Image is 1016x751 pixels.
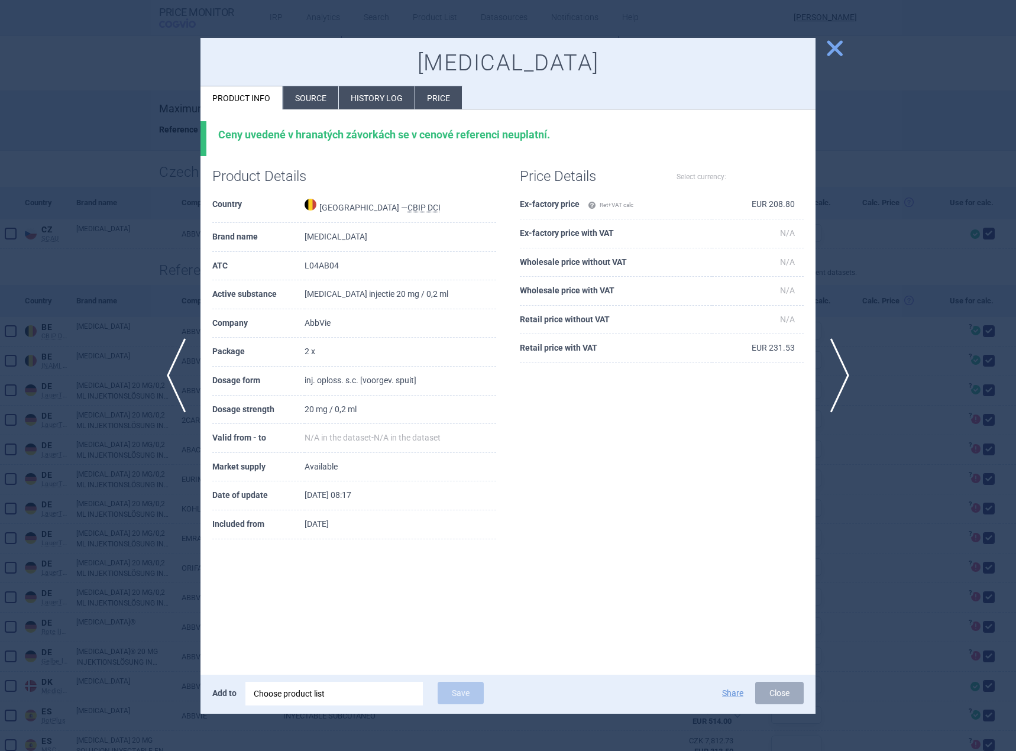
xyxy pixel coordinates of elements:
th: Ex-factory price [520,190,712,219]
h1: Price Details [520,168,662,185]
th: Country [212,190,305,223]
td: [GEOGRAPHIC_DATA] — [305,190,496,223]
span: N/A [780,286,795,295]
abbr: CBIP DCI — Belgian Center for Pharmacotherapeutic Information (CBIP) [407,203,441,212]
td: - [305,424,496,453]
td: 2 x [305,338,496,367]
button: Save [438,682,484,704]
label: Select currency: [677,167,726,187]
td: 20 mg / 0,2 ml [305,396,496,425]
th: Wholesale price with VAT [520,277,712,306]
div: Ceny uvedené v hranatých závorkách se v cenové referenci neuplatní. [218,128,804,141]
td: AbbVie [305,309,496,338]
h1: [MEDICAL_DATA] [212,50,804,77]
span: N/A in the dataset [305,433,371,442]
span: N/A [780,257,795,267]
div: Choose product list [245,682,423,705]
th: Dosage strength [212,396,305,425]
button: Close [755,682,804,704]
th: Active substance [212,280,305,309]
th: Package [212,338,305,367]
li: Price [415,86,462,109]
th: Dosage form [212,367,305,396]
li: Product info [200,86,283,109]
th: Ex-factory price with VAT [520,219,712,248]
th: Company [212,309,305,338]
th: Brand name [212,223,305,252]
td: inj. oploss. s.c. [voorgev. spuit] [305,367,496,396]
span: Ret+VAT calc [588,202,633,208]
td: [DATE] [305,510,496,539]
td: [MEDICAL_DATA] [305,223,496,252]
th: Market supply [212,453,305,482]
th: Included from [212,510,305,539]
div: Choose product list [254,682,415,705]
span: N/A in the dataset [374,433,441,442]
span: N/A [780,315,795,324]
td: [DATE] 08:17 [305,481,496,510]
img: Belgium [305,199,316,211]
th: Retail price without VAT [520,306,712,335]
td: [MEDICAL_DATA] injectie 20 mg / 0,2 ml [305,280,496,309]
td: L04AB04 [305,252,496,281]
td: EUR 208.80 [712,190,804,219]
button: Share [722,689,743,697]
th: Date of update [212,481,305,510]
td: Available [305,453,496,482]
li: History log [339,86,415,109]
th: Wholesale price without VAT [520,248,712,277]
th: ATC [212,252,305,281]
p: Add to [212,682,237,704]
td: EUR 231.53 [712,334,804,363]
th: Retail price with VAT [520,334,712,363]
li: Source [283,86,338,109]
th: Valid from - to [212,424,305,453]
span: N/A [780,228,795,238]
h1: Product Details [212,168,354,185]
